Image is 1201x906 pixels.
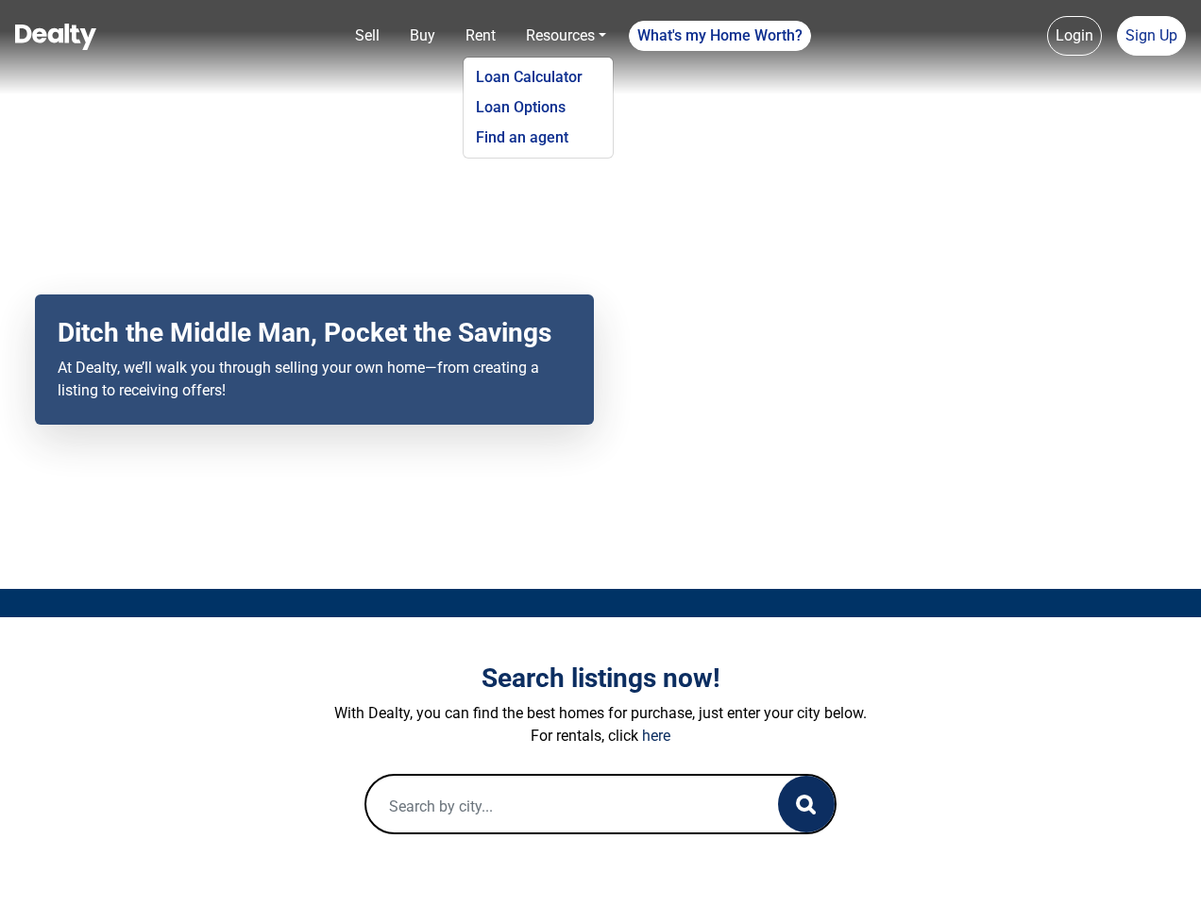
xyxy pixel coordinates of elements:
[76,702,1125,725] p: With Dealty, you can find the best homes for purchase, just enter your city below.
[76,663,1125,695] h3: Search listings now!
[1137,842,1182,887] iframe: Intercom live chat
[518,17,614,55] a: Resources
[468,92,608,123] a: Loan Options
[1117,16,1186,56] a: Sign Up
[58,357,571,402] p: At Dealty, we’ll walk you through selling your own home—from creating a listing to receiving offers!
[58,317,571,349] h2: Ditch the Middle Man, Pocket the Savings
[76,725,1125,747] p: For rentals, click
[468,62,608,92] a: Loan Calculator
[642,727,670,745] a: here
[366,776,740,836] input: Search by city...
[1047,16,1102,56] a: Login
[458,17,503,55] a: Rent
[468,123,608,153] a: Find an agent
[347,17,387,55] a: Sell
[402,17,443,55] a: Buy
[629,21,811,51] a: What's my Home Worth?
[15,24,96,50] img: Dealty - Buy, Sell & Rent Homes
